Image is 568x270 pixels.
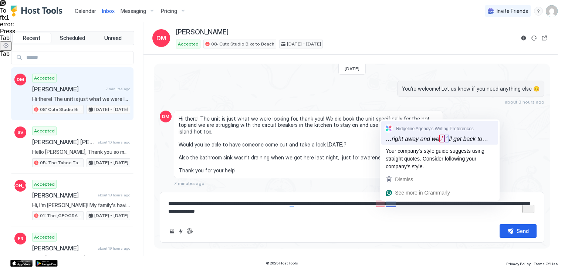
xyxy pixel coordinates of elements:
[18,235,23,242] span: FR
[34,75,55,81] span: Accepted
[98,193,130,198] span: about 18 hours ago
[185,227,194,236] button: ChatGPT Auto Reply
[40,159,82,166] span: 05: The Tahoe Tamarack Pet Friendly Studio
[534,261,558,266] span: Terms Of Use
[168,227,176,236] button: Upload image
[505,99,544,105] span: about 3 hours ago
[40,106,82,113] span: 08: Cute Studio Bike to Beach
[162,113,169,120] span: DM
[17,76,24,83] span: DM
[174,180,204,186] span: 7 minutes ago
[32,138,95,146] span: [PERSON_NAME] [PERSON_NAME]
[402,85,540,92] span: You're welcome! Let us know if you need anything else 😊
[168,197,537,218] textarea: To enrich screen reader interactions, please activate Accessibility in Grammarly extension settings
[35,260,58,267] a: Google Play Store
[345,66,359,71] span: [DATE]
[500,224,537,238] button: Send
[506,261,531,266] span: Privacy Policy
[32,202,130,209] span: Hi, I'm [PERSON_NAME]! My family's having a reunion in the area; and your apartment, especially w...
[34,128,55,134] span: Accepted
[32,255,130,261] span: Hello [PERSON_NAME], Thank you so much for your booking! We'll send the check-in instructions on ...
[176,227,185,236] button: Quick reply
[32,244,95,252] span: [PERSON_NAME]
[179,115,438,174] span: Hi there! The unit is just what we were looking for, thank you! We did book the unit specifically...
[517,227,529,235] div: Send
[32,192,95,199] span: [PERSON_NAME]
[2,182,39,189] span: [PERSON_NAME]
[94,212,128,219] span: [DATE] - [DATE]
[32,149,130,155] span: Hello [PERSON_NAME], Thank you so much for your booking! We'll send the check-in instructions [DA...
[34,234,55,240] span: Accepted
[94,106,128,113] span: [DATE] - [DATE]
[266,261,298,266] span: © 2025 Host Tools
[534,259,558,267] a: Terms Of Use
[506,259,531,267] a: Privacy Policy
[10,260,33,267] a: App Store
[106,87,130,91] span: 7 minutes ago
[40,212,82,219] span: 01: The [GEOGRAPHIC_DATA] at The [GEOGRAPHIC_DATA]
[17,129,23,136] span: SV
[98,246,130,251] span: about 19 hours ago
[34,181,55,188] span: Accepted
[32,96,130,102] span: Hi there! The unit is just what we were looking for, thank you! We did book the unit specifically...
[98,140,130,145] span: about 16 hours ago
[94,159,128,166] span: [DATE] - [DATE]
[32,85,103,93] span: [PERSON_NAME]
